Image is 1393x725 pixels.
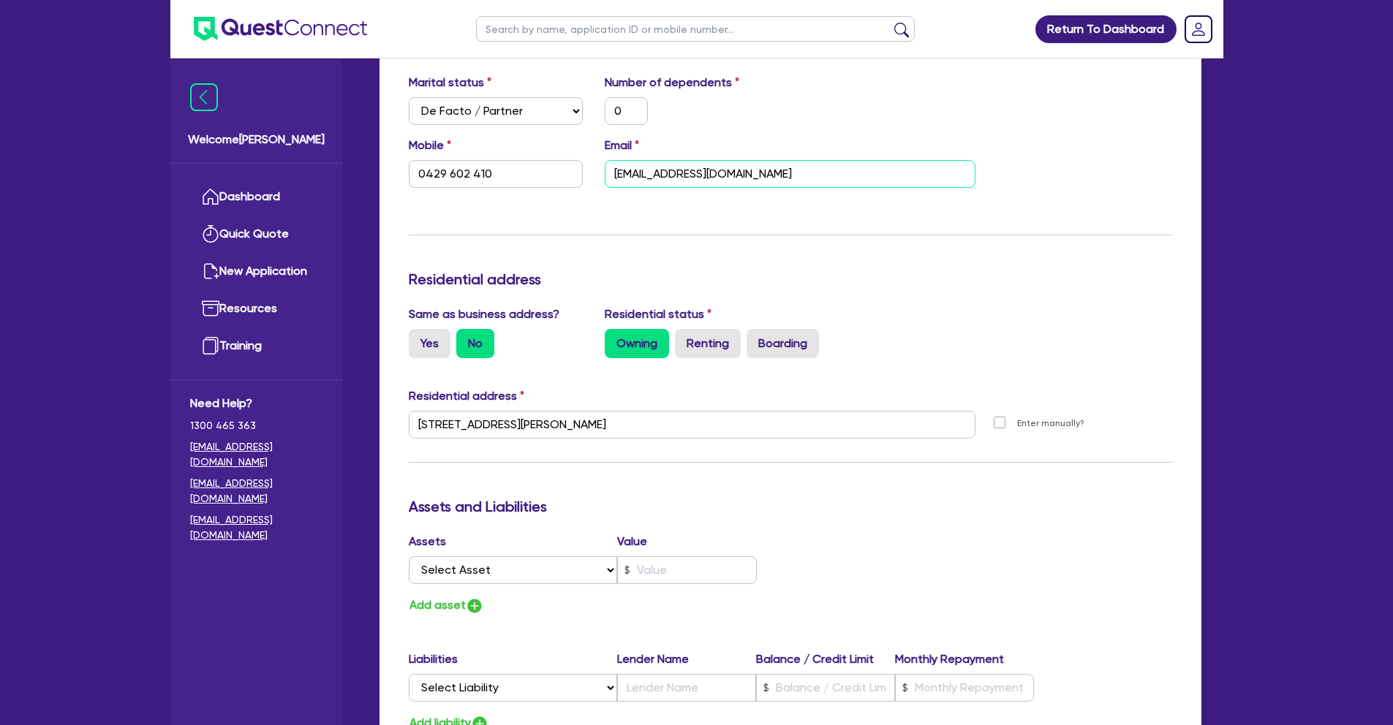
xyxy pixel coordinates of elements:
label: Boarding [747,329,819,358]
label: Enter manually? [1017,417,1084,430]
span: Need Help? [190,395,322,412]
label: Value [617,533,647,550]
label: Mobile [409,137,451,154]
a: [EMAIL_ADDRESS][DOMAIN_NAME] [190,439,322,470]
input: Value [617,556,757,584]
label: No [456,329,494,358]
label: Marital status [409,74,491,91]
input: Lender Name [617,674,756,702]
label: Assets [409,533,618,550]
img: quick-quote [202,225,219,243]
h3: Residential address [409,270,1172,288]
button: Add asset [409,596,484,615]
label: Renting [675,329,741,358]
label: Yes [409,329,450,358]
label: Email [605,137,639,154]
a: [EMAIL_ADDRESS][DOMAIN_NAME] [190,512,322,543]
label: Monthly Repayment [895,650,1034,668]
span: 1300 465 363 [190,418,322,433]
label: Number of dependents [605,74,739,91]
a: Resources [190,290,322,327]
img: new-application [202,262,219,280]
a: New Application [190,253,322,290]
img: training [202,337,219,354]
img: icon-menu-close [190,83,218,111]
span: Welcome [PERSON_NAME] [188,131,325,148]
label: Residential status [605,305,711,323]
a: Return To Dashboard [1035,15,1177,43]
img: icon-add [466,597,483,615]
h3: Assets and Liabilities [409,498,1172,515]
label: Balance / Credit Limit [756,650,895,668]
label: Residential address [409,387,524,405]
input: Monthly Repayment [895,674,1034,702]
label: Same as business address? [409,305,559,323]
label: Owning [605,329,669,358]
a: Dropdown toggle [1179,10,1218,48]
label: Liabilities [409,650,617,668]
a: Quick Quote [190,216,322,253]
input: Balance / Credit Limit [756,674,895,702]
img: resources [202,300,219,317]
label: Lender Name [617,650,756,668]
a: [EMAIL_ADDRESS][DOMAIN_NAME] [190,476,322,506]
a: Training [190,327,322,365]
input: Search by name, application ID or mobile number... [476,16,915,42]
a: Dashboard [190,178,322,216]
img: quest-connect-logo-blue [194,17,367,41]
